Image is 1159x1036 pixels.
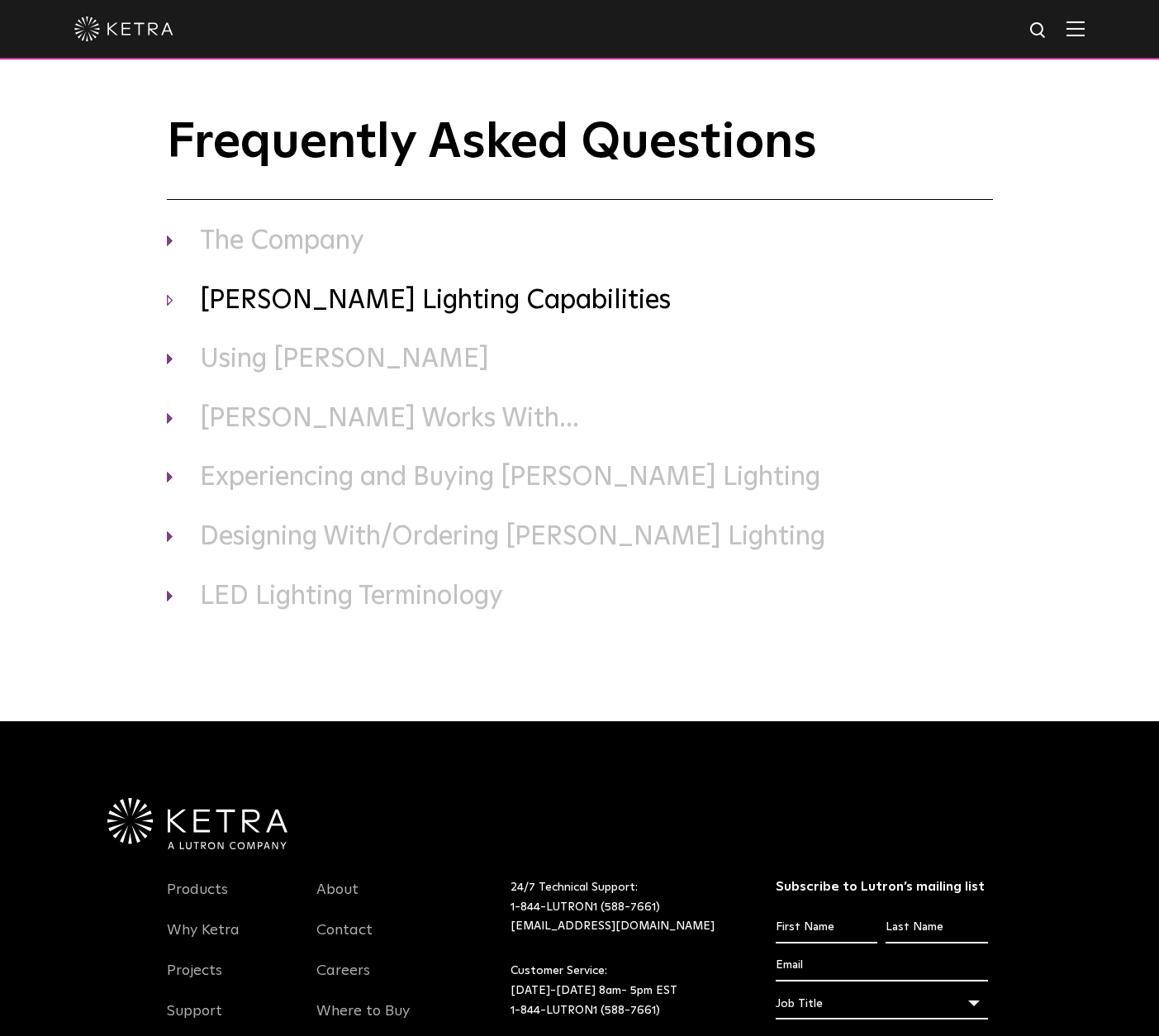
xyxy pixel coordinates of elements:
img: Ketra-aLutronCo_White_RGB [107,798,287,849]
input: First Name [776,912,877,943]
h3: Experiencing and Buying [PERSON_NAME] Lighting [167,461,993,496]
h3: Designing With/Ordering [PERSON_NAME] Lighting [167,520,993,555]
h3: [PERSON_NAME] Works With... [167,402,993,437]
a: 1-844-LUTRON1 (588-7661) [511,901,660,913]
h3: The Company [167,225,993,259]
div: Job Title [776,988,988,1019]
a: Contact [316,921,373,959]
img: search icon [1028,21,1049,41]
h3: LED Lighting Terminology [167,580,993,615]
img: Hamburger%20Nav.svg [1066,21,1085,36]
p: 24/7 Technical Support: [511,878,734,937]
a: 1-844-LUTRON1 (588-7661) [511,1005,660,1016]
input: Email [776,950,988,981]
a: [EMAIL_ADDRESS][DOMAIN_NAME] [511,920,715,932]
a: Products [167,881,228,919]
h1: Frequently Asked Questions [167,116,993,200]
img: ketra-logo-2019-white [74,17,173,41]
a: About [316,881,359,919]
h3: Using [PERSON_NAME] [167,343,993,378]
a: Why Ketra [167,921,240,959]
a: Careers [316,962,370,1000]
input: Last Name [886,912,987,943]
a: Projects [167,962,222,1000]
h3: [PERSON_NAME] Lighting Capabilities [167,284,993,319]
h3: Subscribe to Lutron’s mailing list [776,878,988,896]
p: Customer Service: [DATE]-[DATE] 8am- 5pm EST [511,962,734,1020]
